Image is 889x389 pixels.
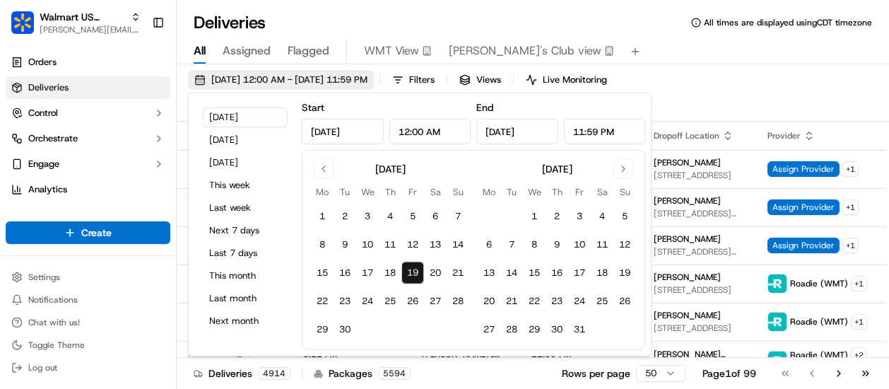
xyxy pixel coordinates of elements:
[240,139,257,156] button: Start new chat
[654,284,745,296] span: [STREET_ADDRESS]
[613,262,636,284] button: 19
[568,185,591,199] th: Friday
[28,317,80,328] span: Chat with us!
[654,310,721,321] span: [PERSON_NAME]
[386,70,441,90] button: Filters
[134,204,227,219] span: API Documentation
[546,262,568,284] button: 16
[203,289,288,308] button: Last month
[768,352,787,370] img: roadie-logo-v2.jpg
[591,205,613,228] button: 4
[6,358,170,378] button: Log out
[188,70,374,90] button: [DATE] 12:00 AM - [DATE] 11:59 PM
[447,262,469,284] button: 21
[424,205,447,228] button: 6
[401,233,424,256] button: 12
[194,366,290,381] div: Deliveries
[356,233,379,256] button: 10
[100,238,171,250] a: Powered byPylon
[11,11,34,34] img: Walmart US Corporate
[654,157,721,168] span: [PERSON_NAME]
[6,335,170,355] button: Toggle Theme
[851,276,867,291] button: +1
[767,130,801,141] span: Provider
[334,262,356,284] button: 16
[546,185,568,199] th: Thursday
[613,185,636,199] th: Sunday
[334,233,356,256] button: 9
[851,314,867,330] button: +1
[28,56,57,69] span: Orders
[314,159,334,179] button: Go to previous month
[478,318,500,341] button: 27
[356,290,379,313] button: 24
[28,132,78,145] span: Orchestrate
[449,42,601,59] span: [PERSON_NAME]'s Club view
[356,185,379,199] th: Wednesday
[203,198,288,218] button: Last week
[654,208,745,219] span: [STREET_ADDRESS][PERSON_NAME]
[40,10,125,24] span: Walmart US Corporate
[591,262,613,284] button: 18
[768,313,787,331] img: roadie-logo-v2.jpg
[288,42,329,59] span: Flagged
[334,205,356,228] button: 2
[28,294,78,306] span: Notifications
[767,199,840,215] span: Assign Provider
[546,233,568,256] button: 9
[523,205,546,228] button: 1
[790,349,848,361] span: Roadie (WMT)
[476,119,558,144] input: Date
[6,102,170,124] button: Control
[28,362,57,373] span: Log out
[447,185,469,199] th: Sunday
[654,272,721,283] span: [PERSON_NAME]
[790,278,848,289] span: Roadie (WMT)
[6,178,170,201] a: Analytics
[568,290,591,313] button: 24
[6,290,170,310] button: Notifications
[654,323,745,334] span: [STREET_ADDRESS]
[379,205,401,228] button: 4
[302,101,324,114] label: Start
[447,290,469,313] button: 28
[523,185,546,199] th: Wednesday
[114,199,232,224] a: 💻API Documentation
[6,313,170,332] button: Chat with us!
[356,262,379,284] button: 17
[6,267,170,287] button: Settings
[302,119,384,144] input: Date
[591,290,613,313] button: 25
[768,274,787,293] img: roadie-logo-v2.jpg
[613,205,636,228] button: 5
[14,134,40,160] img: 1736555255976-a54dd68f-1ca7-489b-9aae-adbdc363a1c4
[702,366,756,381] div: Page 1 of 99
[842,199,859,215] button: +1
[500,185,523,199] th: Tuesday
[379,262,401,284] button: 18
[478,262,500,284] button: 13
[564,119,646,144] input: Time
[28,158,59,170] span: Engage
[478,290,500,313] button: 20
[6,51,170,74] a: Orders
[654,233,721,245] span: [PERSON_NAME]
[654,246,745,257] span: [STREET_ADDRESS][PERSON_NAME]
[424,233,447,256] button: 13
[562,366,630,381] p: Rows per page
[613,290,636,313] button: 26
[314,366,411,381] div: Packages
[6,6,146,40] button: Walmart US CorporateWalmart US Corporate[PERSON_NAME][EMAIL_ADDRESS][PERSON_NAME][DOMAIN_NAME]
[6,153,170,175] button: Engage
[591,233,613,256] button: 11
[203,221,288,240] button: Next 7 days
[654,195,721,207] span: [PERSON_NAME]
[842,161,859,177] button: +1
[203,175,288,195] button: This week
[500,233,523,256] button: 7
[28,339,85,351] span: Toggle Theme
[40,24,141,35] span: [PERSON_NAME][EMAIL_ADDRESS][PERSON_NAME][DOMAIN_NAME]
[311,262,334,284] button: 15
[523,318,546,341] button: 29
[519,70,613,90] button: Live Monitoring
